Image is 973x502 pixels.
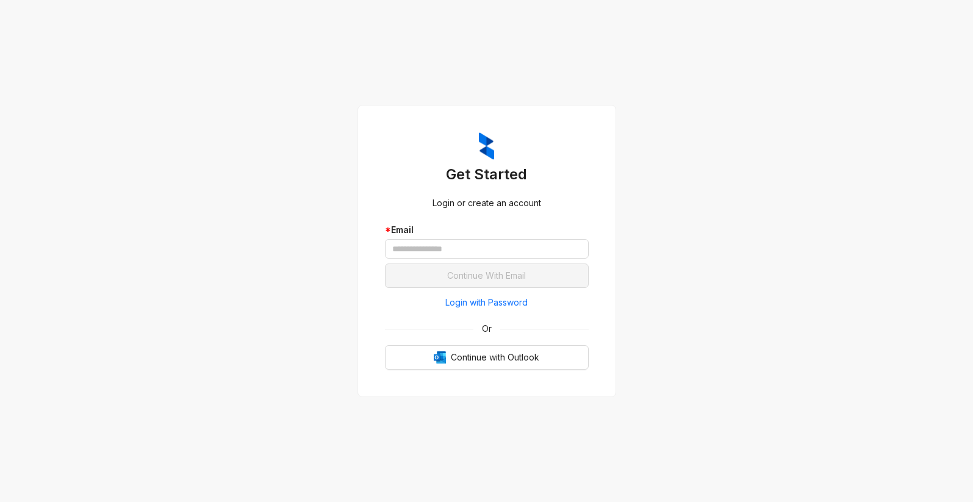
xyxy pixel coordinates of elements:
[385,345,589,370] button: OutlookContinue with Outlook
[473,322,500,335] span: Or
[445,296,528,309] span: Login with Password
[385,196,589,210] div: Login or create an account
[479,132,494,160] img: ZumaIcon
[451,351,539,364] span: Continue with Outlook
[434,351,446,364] img: Outlook
[385,223,589,237] div: Email
[385,293,589,312] button: Login with Password
[385,165,589,184] h3: Get Started
[385,264,589,288] button: Continue With Email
